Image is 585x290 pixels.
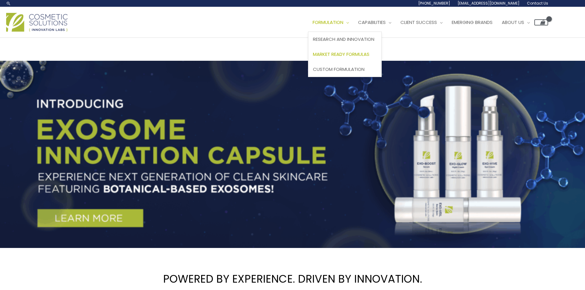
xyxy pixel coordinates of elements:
span: Client Success [400,19,437,25]
a: Formulation [308,13,353,32]
img: Cosmetic Solutions Logo [6,13,68,32]
a: About Us [497,13,534,32]
a: View Shopping Cart, empty [534,19,548,25]
a: Client Success [396,13,447,32]
a: Capabilities [353,13,396,32]
span: About Us [502,19,524,25]
a: Emerging Brands [447,13,497,32]
a: Research and Innovation [308,32,381,47]
a: Search icon link [6,1,11,6]
span: Custom Formulation [313,66,365,72]
span: Emerging Brands [452,19,493,25]
span: Capabilities [358,19,386,25]
a: Market Ready Formulas [308,47,381,62]
span: Contact Us [527,1,548,6]
span: Research and Innovation [313,36,374,42]
span: Formulation [313,19,343,25]
span: [EMAIL_ADDRESS][DOMAIN_NAME] [458,1,520,6]
nav: Site Navigation [303,13,548,32]
span: Market Ready Formulas [313,51,369,57]
a: Custom Formulation [308,62,381,77]
span: [PHONE_NUMBER] [418,1,450,6]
